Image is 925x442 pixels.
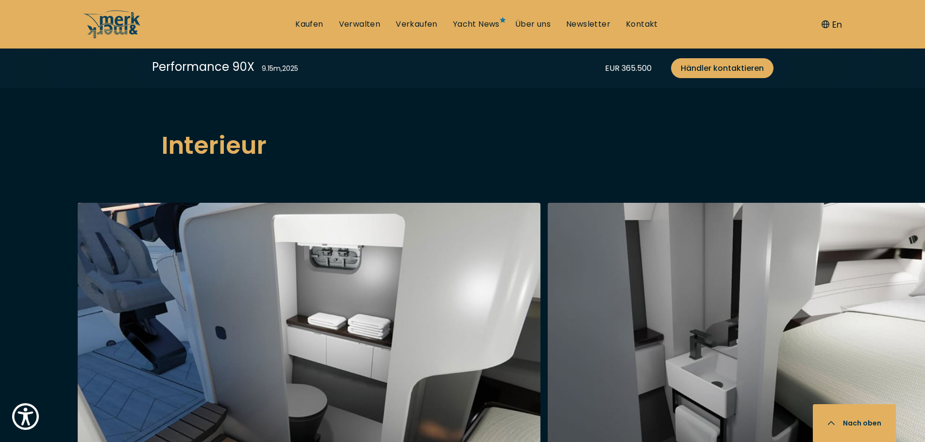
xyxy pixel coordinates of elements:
a: Yacht News [453,19,500,30]
div: 9.15 m , 2025 [262,64,298,74]
a: Verkaufen [396,19,437,30]
button: Show Accessibility Preferences [10,401,41,432]
div: Performance 90X [152,58,254,75]
h2: Interieur [162,127,764,164]
button: Nach oben [813,404,896,442]
a: Kontakt [626,19,658,30]
div: EUR 365.500 [605,62,652,74]
a: Händler kontaktieren [671,58,774,78]
a: Newsletter [566,19,610,30]
span: Händler kontaktieren [681,62,764,74]
a: Verwalten [339,19,381,30]
button: En [822,18,842,31]
a: Kaufen [295,19,323,30]
a: Über uns [515,19,551,30]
